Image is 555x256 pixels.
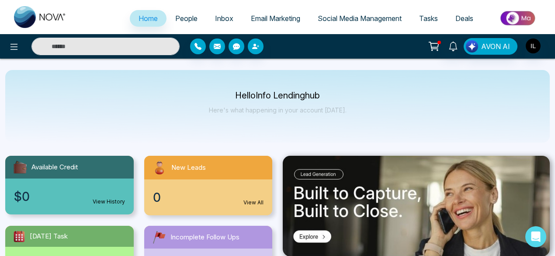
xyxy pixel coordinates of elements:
[12,159,28,175] img: availableCredit.svg
[309,10,410,27] a: Social Media Management
[139,14,158,23] span: Home
[486,8,550,28] img: Market-place.gif
[93,198,125,206] a: View History
[30,231,68,242] span: [DATE] Task
[14,187,30,206] span: $0
[151,159,168,176] img: newLeads.svg
[318,14,402,23] span: Social Media Management
[243,199,264,207] a: View All
[166,10,206,27] a: People
[153,188,161,207] span: 0
[209,106,347,114] p: Here's what happening in your account [DATE].
[464,38,517,55] button: AVON AI
[525,226,546,247] div: Open Intercom Messenger
[242,10,309,27] a: Email Marketing
[251,14,300,23] span: Email Marketing
[447,10,482,27] a: Deals
[206,10,242,27] a: Inbox
[14,6,66,28] img: Nova CRM Logo
[526,39,541,53] img: User Avatar
[419,14,438,23] span: Tasks
[139,156,278,215] a: New Leads0View All
[466,40,478,53] img: Lead Flow
[170,232,239,242] span: Incomplete Follow Ups
[209,92,347,99] p: Hello Info Lendinghub
[12,229,26,243] img: todayTask.svg
[481,41,510,52] span: AVON AI
[31,162,78,172] span: Available Credit
[171,163,206,173] span: New Leads
[215,14,233,23] span: Inbox
[455,14,473,23] span: Deals
[130,10,166,27] a: Home
[410,10,447,27] a: Tasks
[175,14,198,23] span: People
[151,229,167,245] img: followUps.svg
